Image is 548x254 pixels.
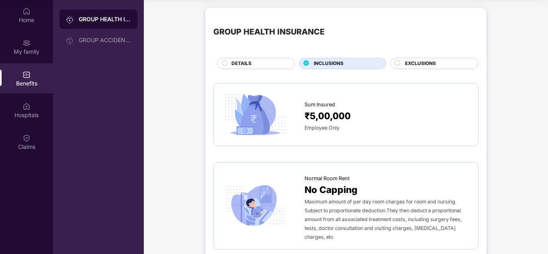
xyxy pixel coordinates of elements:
[22,134,31,142] img: svg+xml;base64,PHN2ZyBpZD0iQ2xhaW0iIHhtbG5zPSJodHRwOi8vd3d3LnczLm9yZy8yMDAwL3N2ZyIgd2lkdGg9IjIwIi...
[314,60,344,67] span: INCLUSIONS
[305,101,335,109] span: Sum Insured
[22,71,31,79] img: svg+xml;base64,PHN2ZyBpZD0iQmVuZWZpdHMiIHhtbG5zPSJodHRwOi8vd3d3LnczLm9yZy8yMDAwL3N2ZyIgd2lkdGg9Ij...
[305,183,358,197] span: No Capping
[213,26,325,38] div: GROUP HEALTH INSURANCE
[305,199,462,240] span: Maximum amount of per day room charges for room and nursing. Subject to proportionate deduction.T...
[22,39,31,47] img: svg+xml;base64,PHN2ZyB3aWR0aD0iMjAiIGhlaWdodD0iMjAiIHZpZXdCb3g9IjAgMCAyMCAyMCIgZmlsbD0ibm9uZSIgeG...
[66,16,74,24] img: svg+xml;base64,PHN2ZyB3aWR0aD0iMjAiIGhlaWdodD0iMjAiIHZpZXdCb3g9IjAgMCAyMCAyMCIgZmlsbD0ibm9uZSIgeG...
[305,125,339,131] span: Employee Only
[222,91,288,138] img: icon
[66,37,74,45] img: svg+xml;base64,PHN2ZyB3aWR0aD0iMjAiIGhlaWdodD0iMjAiIHZpZXdCb3g9IjAgMCAyMCAyMCIgZmlsbD0ibm9uZSIgeG...
[222,183,288,229] img: icon
[405,60,436,67] span: EXCLUSIONS
[22,7,31,15] img: svg+xml;base64,PHN2ZyBpZD0iSG9tZSIgeG1sbnM9Imh0dHA6Ly93d3cudzMub3JnLzIwMDAvc3ZnIiB3aWR0aD0iMjAiIG...
[305,109,351,123] span: ₹5,00,000
[79,37,131,43] div: GROUP ACCIDENTAL INSURANCE
[305,175,350,183] span: Normal Room Rent
[79,15,131,23] div: GROUP HEALTH INSURANCE
[231,60,252,67] span: DETAILS
[22,102,31,110] img: svg+xml;base64,PHN2ZyBpZD0iSG9zcGl0YWxzIiB4bWxucz0iaHR0cDovL3d3dy53My5vcmcvMjAwMC9zdmciIHdpZHRoPS...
